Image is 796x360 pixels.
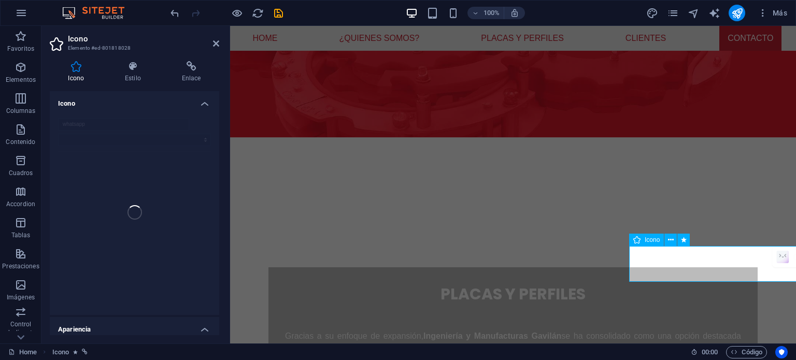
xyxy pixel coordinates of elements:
[168,7,181,19] button: undo
[7,293,35,301] p: Imágenes
[52,346,88,358] nav: breadcrumb
[7,45,34,53] p: Favoritos
[68,44,198,53] h3: Elemento #ed-801818028
[510,8,519,18] i: Al redimensionar, ajustar el nivel de zoom automáticamente para ajustarse al dispositivo elegido.
[231,7,243,19] button: Haz clic para salir del modo de previsualización y seguir editando
[467,7,504,19] button: 100%
[709,348,710,356] span: :
[702,346,718,358] span: 00 00
[50,61,107,83] h4: Icono
[687,7,700,19] button: navigator
[726,346,767,358] button: Código
[68,34,219,44] h2: Icono
[646,7,658,19] button: design
[6,107,36,115] p: Columnas
[646,7,658,19] i: Diseño (Ctrl+Alt+Y)
[272,7,285,19] button: save
[52,346,69,358] span: Haz clic para seleccionar y doble clic para editar
[8,346,37,358] a: Haz clic para cancelar la selección y doble clic para abrir páginas
[729,5,745,21] button: publish
[6,138,35,146] p: Contenido
[251,7,264,19] button: reload
[73,349,78,355] i: El elemento contiene una animación
[273,7,285,19] i: Guardar (Ctrl+S)
[775,346,788,358] button: Usercentrics
[6,76,36,84] p: Elementos
[163,61,219,83] h4: Enlace
[667,7,679,19] i: Páginas (Ctrl+Alt+S)
[169,7,181,19] i: Deshacer: change_data (Ctrl+Z)
[2,262,39,270] p: Prestaciones
[50,317,219,336] h4: Apariencia
[9,169,33,177] p: Cuadros
[691,346,718,358] h6: Tiempo de la sesión
[50,91,219,110] h4: Icono
[645,237,660,243] span: Icono
[483,7,500,19] h6: 100%
[6,200,35,208] p: Accordion
[666,7,679,19] button: pages
[82,349,88,355] i: Este elemento está vinculado
[252,7,264,19] i: Volver a cargar página
[11,231,31,239] p: Tablas
[60,7,137,19] img: Editor Logo
[708,7,720,19] button: text_generator
[754,5,791,21] button: Más
[107,61,164,83] h4: Estilo
[731,346,762,358] span: Código
[758,8,787,18] span: Más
